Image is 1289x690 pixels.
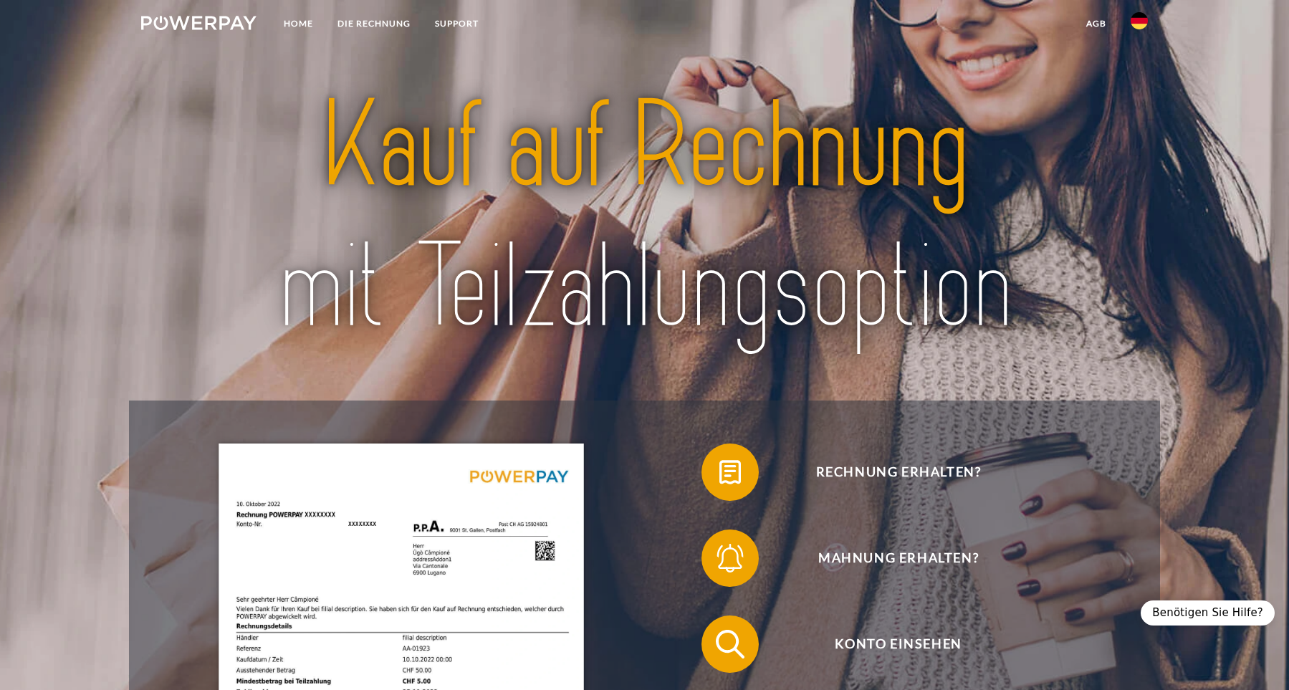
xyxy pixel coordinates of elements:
span: Rechnung erhalten? [723,444,1074,501]
a: DIE RECHNUNG [325,11,423,37]
span: Konto einsehen [723,615,1074,673]
button: Rechnung erhalten? [701,444,1074,501]
img: qb_bell.svg [712,540,748,576]
span: Mahnung erhalten? [723,530,1074,587]
img: title-powerpay_de.svg [191,69,1098,365]
a: agb [1074,11,1118,37]
img: qb_bill.svg [712,454,748,490]
a: SUPPORT [423,11,491,37]
img: de [1131,12,1148,29]
button: Konto einsehen [701,615,1074,673]
a: Home [272,11,325,37]
img: logo-powerpay-white.svg [141,16,257,30]
div: Benötigen Sie Hilfe? [1141,600,1275,626]
button: Mahnung erhalten? [701,530,1074,587]
img: qb_search.svg [712,626,748,662]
